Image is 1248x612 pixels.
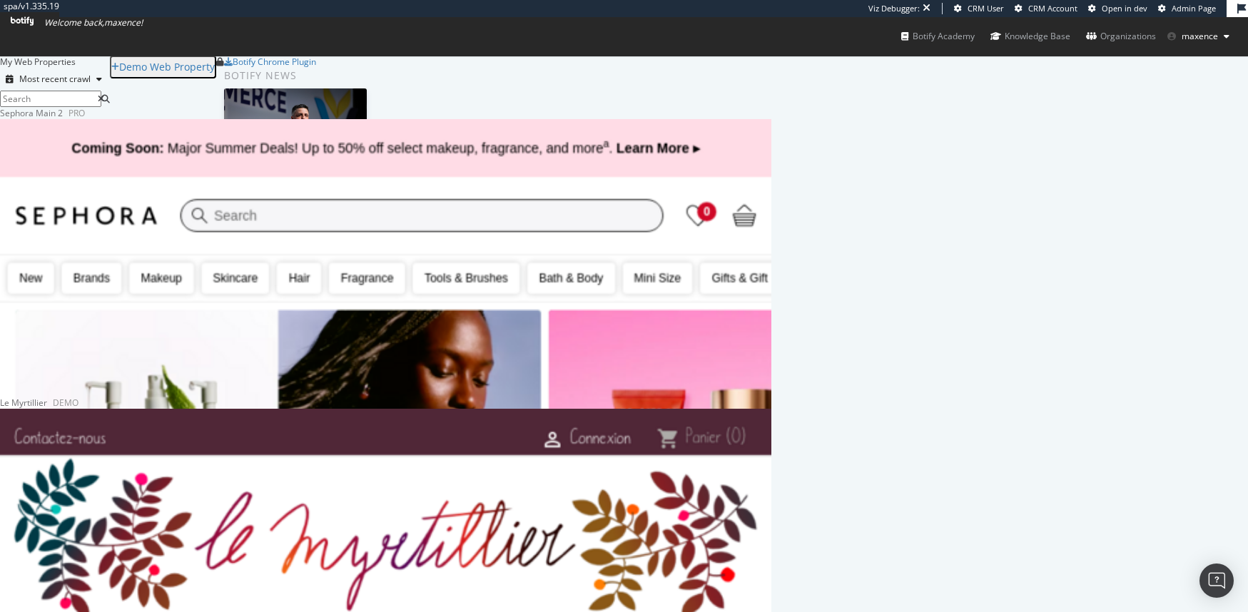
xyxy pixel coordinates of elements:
[110,61,216,73] a: Demo Web Property
[224,68,653,83] div: Botify news
[69,107,85,119] div: Pro
[119,60,215,74] div: Demo Web Property
[53,397,78,409] div: Demo
[1158,3,1216,14] a: Admin Page
[1199,563,1234,598] div: Open Intercom Messenger
[1102,3,1147,14] span: Open in dev
[44,17,143,29] span: Welcome back, maxence !
[233,56,316,68] div: Botify Chrome Plugin
[968,3,1004,14] span: CRM User
[1172,3,1216,14] span: Admin Page
[868,3,920,14] div: Viz Debugger:
[1015,3,1077,14] a: CRM Account
[1028,3,1077,14] span: CRM Account
[990,17,1070,56] a: Knowledge Base
[1086,17,1156,56] a: Organizations
[901,17,975,56] a: Botify Academy
[1088,3,1147,14] a: Open in dev
[954,3,1004,14] a: CRM User
[1086,29,1156,44] div: Organizations
[990,29,1070,44] div: Knowledge Base
[19,75,91,83] div: Most recent crawl
[901,29,975,44] div: Botify Academy
[224,88,367,183] img: AI Is Your New Customer: How to Win the Visibility Battle in a ChatGPT World
[1182,30,1218,42] span: maxence
[224,56,316,68] a: Botify Chrome Plugin
[1156,25,1241,48] button: maxence
[110,56,216,78] button: Demo Web Property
